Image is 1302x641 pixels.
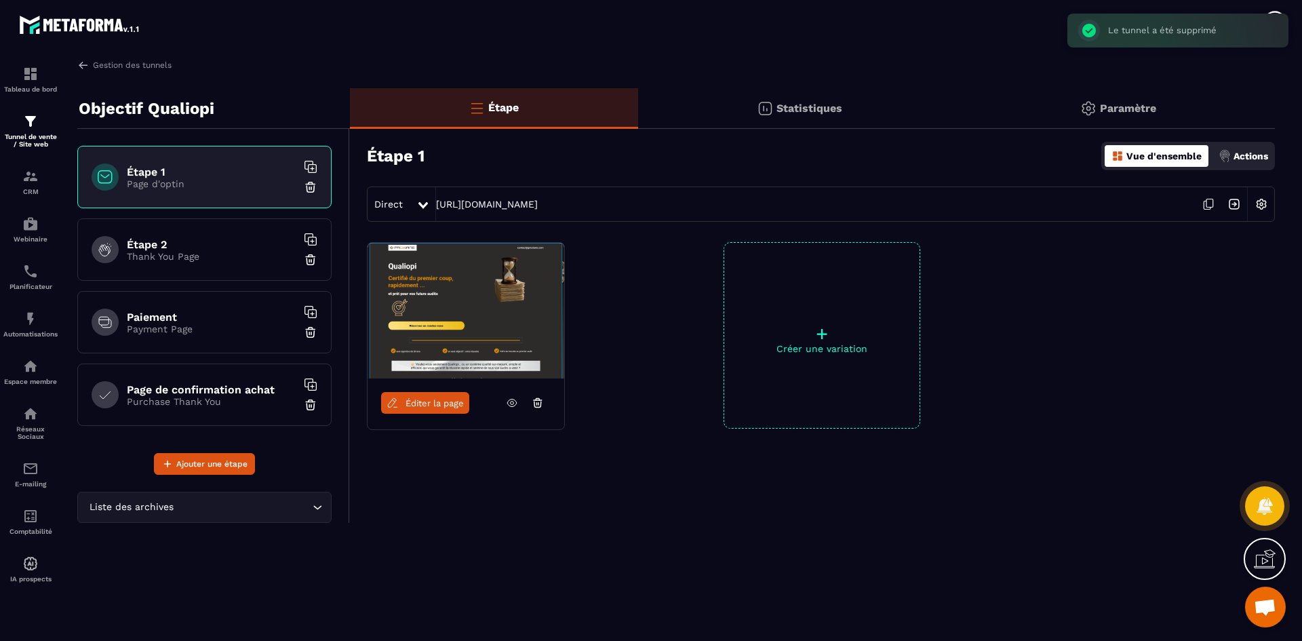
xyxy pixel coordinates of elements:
p: IA prospects [3,575,58,583]
img: formation [22,66,39,82]
img: accountant [22,508,39,524]
p: Comptabilité [3,528,58,535]
img: scheduler [22,263,39,279]
p: Automatisations [3,330,58,338]
p: Étape [488,101,519,114]
h6: Étape 2 [127,238,296,251]
img: bars-o.4a397970.svg [469,100,485,116]
p: Payment Page [127,324,296,334]
p: Webinaire [3,235,58,243]
p: Tunnel de vente / Site web [3,133,58,148]
img: trash [304,253,317,267]
p: Vue d'ensemble [1126,151,1202,161]
a: emailemailE-mailing [3,450,58,498]
img: social-network [22,406,39,422]
h6: Paiement [127,311,296,324]
p: Paramètre [1100,102,1156,115]
a: formationformationCRM [3,158,58,206]
img: actions.d6e523a2.png [1219,150,1231,162]
img: setting-w.858f3a88.svg [1248,191,1274,217]
p: Planificateur [3,283,58,290]
input: Search for option [176,500,309,515]
img: stats.20deebd0.svg [757,100,773,117]
a: Éditer la page [381,392,469,414]
p: Purchase Thank You [127,396,296,407]
img: logo [19,12,141,37]
a: accountantaccountantComptabilité [3,498,58,545]
a: Gestion des tunnels [77,59,172,71]
img: image [368,243,564,378]
img: trash [304,398,317,412]
img: trash [304,180,317,194]
p: E-mailing [3,480,58,488]
a: automationsautomationsWebinaire [3,206,58,253]
p: Réseaux Sociaux [3,425,58,440]
img: automations [22,556,39,572]
span: Éditer la page [406,398,464,408]
img: automations [22,216,39,232]
p: Page d'optin [127,178,296,189]
a: formationformationTunnel de vente / Site web [3,103,58,158]
a: social-networksocial-networkRéseaux Sociaux [3,395,58,450]
span: Liste des archives [86,500,176,515]
img: email [22,461,39,477]
span: Direct [374,199,403,210]
p: Actions [1234,151,1268,161]
h3: Étape 1 [367,147,425,166]
a: [URL][DOMAIN_NAME] [436,199,538,210]
p: Thank You Page [127,251,296,262]
img: setting-gr.5f69749f.svg [1080,100,1097,117]
h6: Étape 1 [127,166,296,178]
h6: Page de confirmation achat [127,383,296,396]
button: Ajouter une étape [154,453,255,475]
a: formationformationTableau de bord [3,56,58,103]
div: Search for option [77,492,332,523]
a: Ouvrir le chat [1245,587,1286,627]
p: Créer une variation [724,343,920,354]
p: Tableau de bord [3,85,58,93]
p: + [724,324,920,343]
a: schedulerschedulerPlanificateur [3,253,58,300]
img: arrow [77,59,90,71]
img: dashboard-orange.40269519.svg [1111,150,1124,162]
p: CRM [3,188,58,195]
span: Ajouter une étape [176,457,248,471]
a: automationsautomationsAutomatisations [3,300,58,348]
img: automations [22,358,39,374]
img: formation [22,113,39,130]
p: Objectif Qualiopi [79,95,214,122]
p: Espace membre [3,378,58,385]
img: automations [22,311,39,327]
img: trash [304,326,317,339]
a: automationsautomationsEspace membre [3,348,58,395]
p: Statistiques [776,102,842,115]
img: formation [22,168,39,184]
img: arrow-next.bcc2205e.svg [1221,191,1247,217]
